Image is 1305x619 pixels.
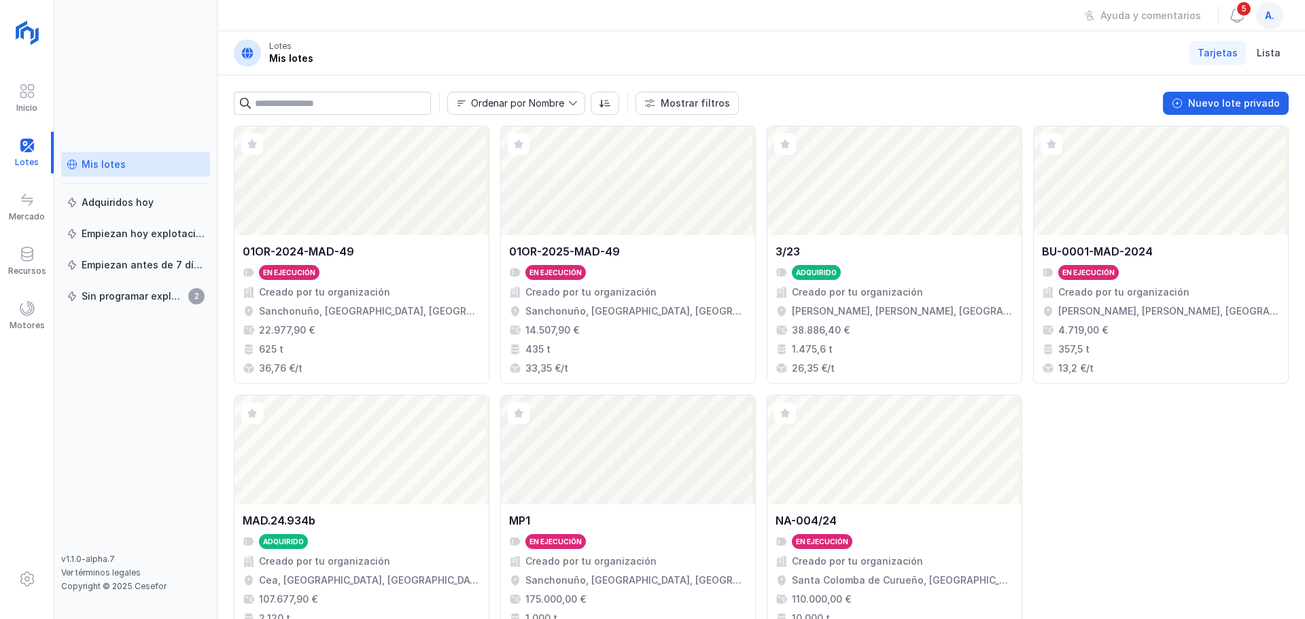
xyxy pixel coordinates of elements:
[259,342,283,356] div: 625 t
[529,268,582,277] div: En ejecución
[448,92,568,114] span: Nombre
[259,304,481,318] div: Sanchonuño, [GEOGRAPHIC_DATA], [GEOGRAPHIC_DATA], [GEOGRAPHIC_DATA]
[61,253,210,277] a: Empiezan antes de 7 días
[796,537,848,546] div: En ejecución
[509,512,530,529] div: MP1
[269,52,313,65] div: Mis lotes
[525,593,586,606] div: 175.000,00 €
[525,554,657,568] div: Creado por tu organización
[1265,9,1274,22] span: a.
[1100,9,1201,22] div: Ayuda y comentarios
[1058,361,1094,375] div: 13,2 €/t
[767,126,1022,384] a: 3/23AdquiridoCreado por tu organización[PERSON_NAME], [PERSON_NAME], [GEOGRAPHIC_DATA], [GEOGRAPH...
[82,258,205,272] div: Empiezan antes de 7 días
[61,190,210,215] a: Adquiridos hoy
[1236,1,1252,17] span: 5
[1033,126,1289,384] a: BU-0001-MAD-2024En ejecuciónCreado por tu organización[PERSON_NAME], [PERSON_NAME], [GEOGRAPHIC_D...
[234,126,489,384] a: 01OR-2024-MAD-49En ejecuciónCreado por tu organizaciónSanchonuño, [GEOGRAPHIC_DATA], [GEOGRAPHIC_...
[259,323,315,337] div: 22.977,90 €
[10,320,45,331] div: Motores
[792,573,1013,587] div: Santa Colomba de Curueño, [GEOGRAPHIC_DATA], [GEOGRAPHIC_DATA], [GEOGRAPHIC_DATA]
[500,126,756,384] a: 01OR-2025-MAD-49En ejecuciónCreado por tu organizaciónSanchonuño, [GEOGRAPHIC_DATA], [GEOGRAPHIC_...
[525,342,551,356] div: 435 t
[792,361,835,375] div: 26,35 €/t
[243,243,354,260] div: 01OR-2024-MAD-49
[796,268,837,277] div: Adquirido
[1189,41,1246,65] a: Tarjetas
[471,99,564,108] div: Ordenar por Nombre
[1249,41,1289,65] a: Lista
[525,361,568,375] div: 33,35 €/t
[1062,268,1115,277] div: En ejecución
[1198,46,1238,60] span: Tarjetas
[9,211,45,222] div: Mercado
[259,593,317,606] div: 107.677,90 €
[259,285,390,299] div: Creado por tu organización
[82,158,126,171] div: Mis lotes
[636,92,739,115] button: Mostrar filtros
[776,243,800,260] div: 3/23
[1058,285,1189,299] div: Creado por tu organización
[243,512,315,529] div: MAD.24.934b
[792,342,833,356] div: 1.475,6 t
[661,96,730,110] div: Mostrar filtros
[259,361,302,375] div: 36,76 €/t
[1058,323,1108,337] div: 4.719,00 €
[1058,304,1280,318] div: [PERSON_NAME], [PERSON_NAME], [GEOGRAPHIC_DATA], [GEOGRAPHIC_DATA]
[259,573,481,587] div: Cea, [GEOGRAPHIC_DATA], [GEOGRAPHIC_DATA], [GEOGRAPHIC_DATA]
[509,243,620,260] div: 01OR-2025-MAD-49
[525,304,747,318] div: Sanchonuño, [GEOGRAPHIC_DATA], [GEOGRAPHIC_DATA], [GEOGRAPHIC_DATA]
[792,593,851,606] div: 110.000,00 €
[525,323,579,337] div: 14.507,90 €
[525,285,657,299] div: Creado por tu organización
[792,554,923,568] div: Creado por tu organización
[16,103,37,113] div: Inicio
[776,512,837,529] div: NA-004/24
[8,266,46,277] div: Recursos
[61,284,210,308] a: Sin programar explotación2
[61,554,210,565] div: v1.1.0-alpha.7
[525,573,747,587] div: Sanchonuño, [GEOGRAPHIC_DATA], [GEOGRAPHIC_DATA], [GEOGRAPHIC_DATA]
[82,289,184,303] div: Sin programar explotación
[61,152,210,177] a: Mis lotes
[1042,243,1153,260] div: BU-0001-MAD-2024
[263,268,315,277] div: En ejecución
[10,16,44,50] img: logoRight.svg
[792,304,1013,318] div: [PERSON_NAME], [PERSON_NAME], [GEOGRAPHIC_DATA], [GEOGRAPHIC_DATA]
[61,581,210,592] div: Copyright © 2025 Cesefor
[1163,92,1289,115] button: Nuevo lote privado
[82,196,154,209] div: Adquiridos hoy
[792,285,923,299] div: Creado por tu organización
[1188,96,1280,110] div: Nuevo lote privado
[82,227,205,241] div: Empiezan hoy explotación
[1058,342,1090,356] div: 357,5 t
[61,222,210,246] a: Empiezan hoy explotación
[529,537,582,546] div: En ejecución
[188,288,205,304] span: 2
[1257,46,1281,60] span: Lista
[259,554,390,568] div: Creado por tu organización
[269,41,292,52] div: Lotes
[61,567,141,578] a: Ver términos legales
[1075,4,1210,27] button: Ayuda y comentarios
[792,323,850,337] div: 38.886,40 €
[263,537,304,546] div: Adquirido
